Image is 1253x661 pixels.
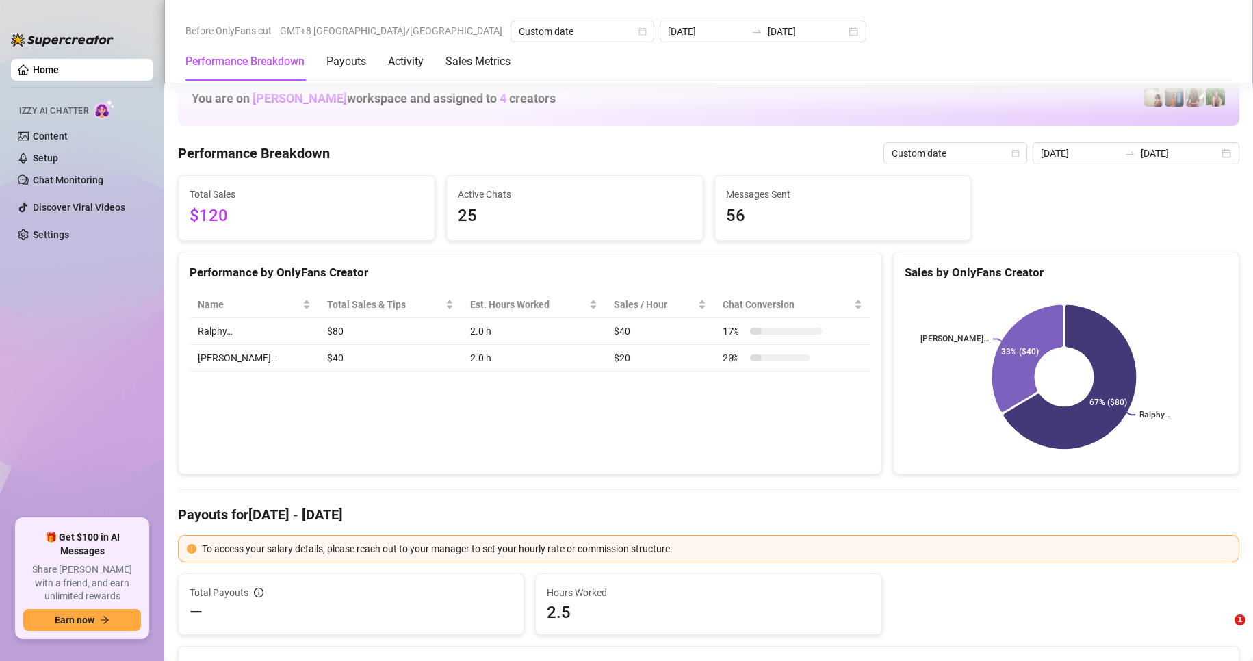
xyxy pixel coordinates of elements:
[178,505,1239,524] h4: Payouts for [DATE] - [DATE]
[198,297,300,312] span: Name
[1185,88,1204,107] img: Nathaniel
[187,544,196,554] span: exclamation-circle
[185,53,305,70] div: Performance Breakdown
[202,541,1230,556] div: To access your salary details, please reach out to your manager to set your hourly rate or commis...
[1041,146,1119,161] input: Start date
[1141,146,1219,161] input: End date
[19,105,88,118] span: Izzy AI Chatter
[254,588,263,597] span: info-circle
[1206,614,1239,647] iframe: Intercom live chat
[192,91,556,106] h1: You are on workspace and assigned to creators
[1011,149,1020,157] span: calendar
[726,187,960,202] span: Messages Sent
[190,263,870,282] div: Performance by OnlyFans Creator
[178,144,330,163] h4: Performance Breakdown
[458,203,692,229] span: 25
[638,27,647,36] span: calendar
[319,345,462,372] td: $40
[462,345,606,372] td: 2.0 h
[723,297,851,312] span: Chat Conversion
[190,585,248,600] span: Total Payouts
[723,350,745,365] span: 20 %
[1206,88,1225,107] img: Nathaniel
[1124,148,1135,159] span: to
[190,601,203,623] span: —
[519,21,646,42] span: Custom date
[726,203,960,229] span: 56
[547,601,870,623] span: 2.5
[23,531,141,558] span: 🎁 Get $100 in AI Messages
[190,187,424,202] span: Total Sales
[33,153,58,164] a: Setup
[614,297,695,312] span: Sales / Hour
[11,33,114,47] img: logo-BBDzfeDw.svg
[723,324,745,339] span: 17 %
[55,614,94,625] span: Earn now
[1144,88,1163,107] img: Ralphy
[280,21,502,41] span: GMT+8 [GEOGRAPHIC_DATA]/[GEOGRAPHIC_DATA]
[326,53,366,70] div: Payouts
[462,318,606,345] td: 2.0 h
[920,335,989,344] text: [PERSON_NAME]…
[892,143,1019,164] span: Custom date
[445,53,511,70] div: Sales Metrics
[905,263,1228,282] div: Sales by OnlyFans Creator
[388,53,424,70] div: Activity
[185,21,272,41] span: Before OnlyFans cut
[23,563,141,604] span: Share [PERSON_NAME] with a friend, and earn unlimited rewards
[1124,148,1135,159] span: swap-right
[668,24,746,39] input: Start date
[751,26,762,37] span: to
[751,26,762,37] span: swap-right
[606,345,714,372] td: $20
[253,91,347,105] span: [PERSON_NAME]
[33,174,103,185] a: Chat Monitoring
[33,229,69,240] a: Settings
[547,585,870,600] span: Hours Worked
[768,24,846,39] input: End date
[327,297,443,312] span: Total Sales & Tips
[33,131,68,142] a: Content
[606,291,714,318] th: Sales / Hour
[1139,411,1170,420] text: Ralphy…
[190,291,319,318] th: Name
[714,291,870,318] th: Chat Conversion
[1165,88,1184,107] img: Wayne
[100,615,109,625] span: arrow-right
[500,91,506,105] span: 4
[606,318,714,345] td: $40
[319,291,462,318] th: Total Sales & Tips
[1235,614,1245,625] span: 1
[33,64,59,75] a: Home
[470,297,586,312] div: Est. Hours Worked
[190,318,319,345] td: Ralphy…
[319,318,462,345] td: $80
[33,202,125,213] a: Discover Viral Videos
[458,187,692,202] span: Active Chats
[94,99,115,119] img: AI Chatter
[23,609,141,631] button: Earn nowarrow-right
[190,203,424,229] span: $120
[190,345,319,372] td: [PERSON_NAME]…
